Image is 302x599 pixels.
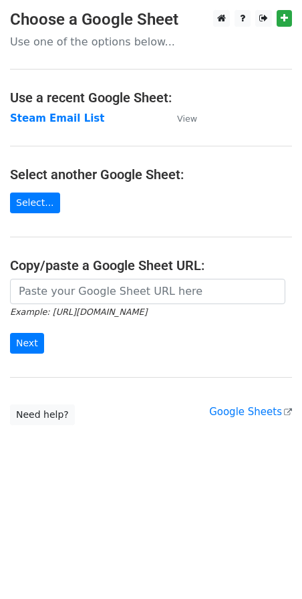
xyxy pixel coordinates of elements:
[10,257,292,273] h4: Copy/paste a Google Sheet URL:
[10,90,292,106] h4: Use a recent Google Sheet:
[10,307,147,317] small: Example: [URL][DOMAIN_NAME]
[164,112,197,124] a: View
[10,10,292,29] h3: Choose a Google Sheet
[10,279,285,304] input: Paste your Google Sheet URL here
[10,166,292,183] h4: Select another Google Sheet:
[10,112,104,124] a: Steam Email List
[209,406,292,418] a: Google Sheets
[10,35,292,49] p: Use one of the options below...
[10,333,44,354] input: Next
[177,114,197,124] small: View
[235,535,302,599] iframe: Chat Widget
[10,193,60,213] a: Select...
[10,404,75,425] a: Need help?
